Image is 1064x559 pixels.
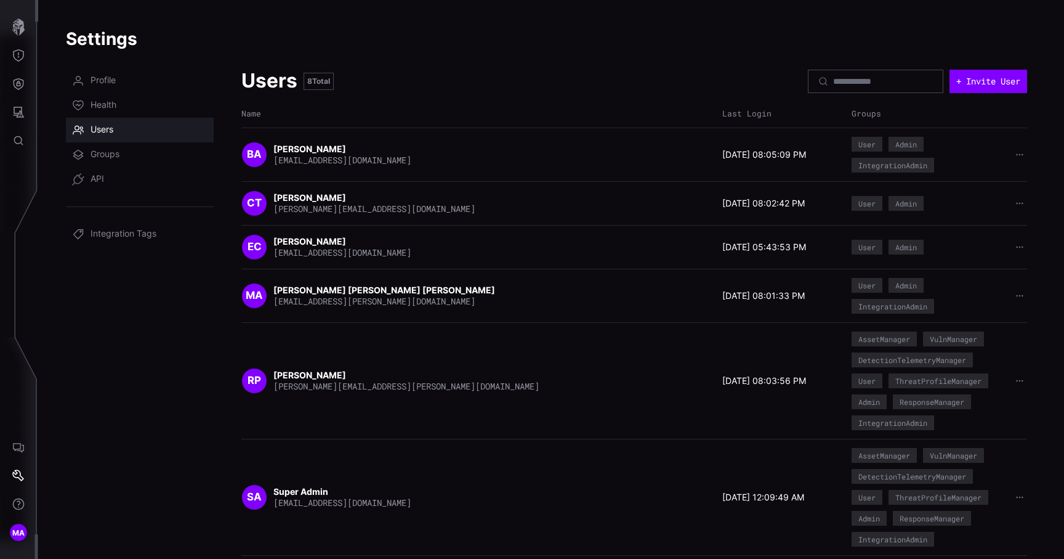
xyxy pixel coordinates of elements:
div: Admin [895,141,917,148]
div: Admin [895,282,917,289]
span: MA [246,289,263,303]
button: + Invite User [949,70,1027,93]
span: [EMAIL_ADDRESS][DOMAIN_NAME] [273,497,411,508]
div: AssetManager [858,452,910,459]
div: Last Login [722,108,845,119]
time: [DATE] 08:02:42 PM [722,198,805,209]
div: Admin [895,200,917,207]
a: Profile [66,68,214,93]
a: Groups [66,142,214,167]
div: Admin [858,515,880,522]
div: User [858,243,876,251]
div: ThreatProfileManager [895,377,981,385]
div: User [858,282,876,289]
div: User [858,141,876,148]
span: [EMAIL_ADDRESS][DOMAIN_NAME] [273,247,411,258]
div: IntegrationAdmin [858,419,927,426]
span: CT [247,197,262,210]
div: User [858,377,876,385]
div: ThreatProfileManager [895,494,981,501]
div: IntegrationAdmin [858,536,927,543]
div: DetectionTelemetryManager [858,473,966,480]
time: [DATE] 08:01:33 PM [722,290,805,301]
button: MA [1,518,36,547]
a: Health [66,93,214,118]
div: VulnManager [930,452,977,459]
div: IntegrationAdmin [858,303,927,310]
span: Users [91,124,113,136]
span: Integration Tags [91,228,156,240]
strong: [PERSON_NAME] [273,144,348,154]
span: [EMAIL_ADDRESS][PERSON_NAME][DOMAIN_NAME] [273,295,475,307]
span: SA [247,491,262,504]
span: [EMAIL_ADDRESS][DOMAIN_NAME] [273,154,411,166]
h1: Settings [66,28,1036,50]
strong: [PERSON_NAME] [273,236,348,247]
div: Admin [858,398,880,406]
a: API [66,167,214,192]
h2: Users [241,68,297,94]
div: ResponseManager [900,515,964,522]
span: 8 [307,76,312,86]
time: [DATE] 08:03:56 PM [722,375,806,386]
span: BA [247,148,262,161]
div: DetectionTelemetryManager [858,356,966,364]
span: MA [12,526,25,539]
strong: [PERSON_NAME] [273,370,348,380]
div: IntegrationAdmin [858,161,927,169]
span: [PERSON_NAME][EMAIL_ADDRESS][PERSON_NAME][DOMAIN_NAME] [273,380,539,392]
div: User [858,200,876,207]
div: Groups [852,108,1006,119]
span: Health [91,99,116,112]
strong: [PERSON_NAME] [273,192,348,203]
span: API [91,173,104,186]
span: EC [248,240,262,254]
div: Total [304,73,334,90]
span: Groups [91,149,119,161]
time: [DATE] 12:09:49 AM [722,492,804,503]
span: RP [248,374,261,388]
span: [PERSON_NAME][EMAIL_ADDRESS][DOMAIN_NAME] [273,203,475,214]
div: VulnManager [930,335,977,343]
time: [DATE] 05:43:53 PM [722,242,806,253]
strong: [PERSON_NAME] [PERSON_NAME] [PERSON_NAME] [273,285,497,295]
time: [DATE] 08:05:09 PM [722,149,806,160]
div: Name [241,108,716,119]
div: Admin [895,243,917,251]
a: Integration Tags [66,222,214,247]
span: Profile [91,75,116,87]
div: AssetManager [858,335,910,343]
strong: Super Admin [273,486,330,497]
div: User [858,494,876,501]
a: Users [66,118,214,142]
div: ResponseManager [900,398,964,406]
